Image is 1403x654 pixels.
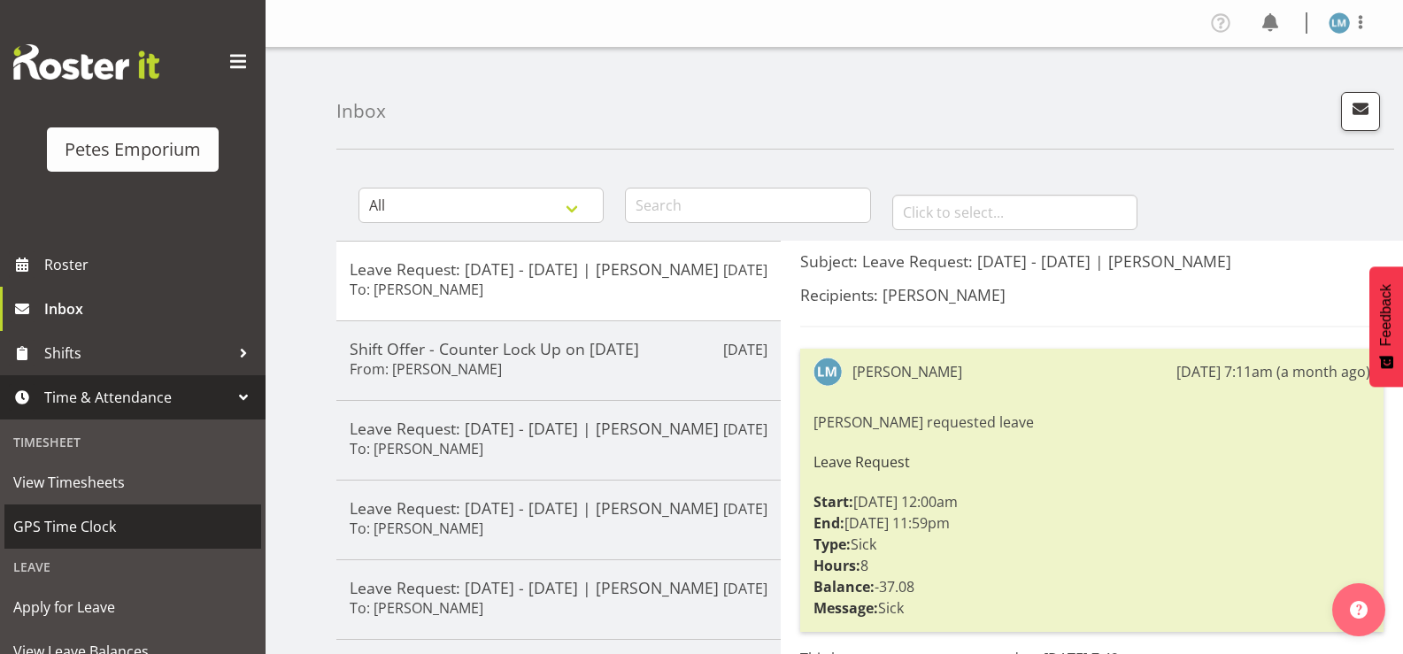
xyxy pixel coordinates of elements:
[1369,266,1403,387] button: Feedback - Show survey
[4,549,261,585] div: Leave
[813,556,860,575] strong: Hours:
[800,285,1384,304] h5: Recipients: [PERSON_NAME]
[350,599,483,617] h6: To: [PERSON_NAME]
[723,339,767,360] p: [DATE]
[350,281,483,298] h6: To: [PERSON_NAME]
[350,259,767,279] h5: Leave Request: [DATE] - [DATE] | [PERSON_NAME]
[813,535,851,554] strong: Type:
[13,594,252,620] span: Apply for Leave
[1329,12,1350,34] img: lianne-morete5410.jpg
[350,440,483,458] h6: To: [PERSON_NAME]
[336,101,386,121] h4: Inbox
[44,296,257,322] span: Inbox
[44,340,230,366] span: Shifts
[350,519,483,537] h6: To: [PERSON_NAME]
[813,454,1370,470] h6: Leave Request
[813,358,842,386] img: lianne-morete5410.jpg
[723,578,767,599] p: [DATE]
[4,585,261,629] a: Apply for Leave
[1176,361,1370,382] div: [DATE] 7:11am (a month ago)
[723,498,767,519] p: [DATE]
[1350,601,1368,619] img: help-xxl-2.png
[800,251,1384,271] h5: Subject: Leave Request: [DATE] - [DATE] | [PERSON_NAME]
[1378,284,1394,346] span: Feedback
[350,360,502,378] h6: From: [PERSON_NAME]
[723,419,767,440] p: [DATE]
[13,513,252,540] span: GPS Time Clock
[852,361,962,382] div: [PERSON_NAME]
[625,188,870,223] input: Search
[4,424,261,460] div: Timesheet
[350,578,767,597] h5: Leave Request: [DATE] - [DATE] | [PERSON_NAME]
[65,136,201,163] div: Petes Emporium
[44,384,230,411] span: Time & Attendance
[813,513,844,533] strong: End:
[813,492,853,512] strong: Start:
[350,419,767,438] h5: Leave Request: [DATE] - [DATE] | [PERSON_NAME]
[350,498,767,518] h5: Leave Request: [DATE] - [DATE] | [PERSON_NAME]
[813,598,878,618] strong: Message:
[4,460,261,504] a: View Timesheets
[13,469,252,496] span: View Timesheets
[892,195,1137,230] input: Click to select...
[813,407,1370,623] div: [PERSON_NAME] requested leave [DATE] 12:00am [DATE] 11:59pm Sick 8 -37.08 Sick
[723,259,767,281] p: [DATE]
[44,251,257,278] span: Roster
[350,339,767,358] h5: Shift Offer - Counter Lock Up on [DATE]
[4,504,261,549] a: GPS Time Clock
[13,44,159,80] img: Rosterit website logo
[813,577,875,596] strong: Balance:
